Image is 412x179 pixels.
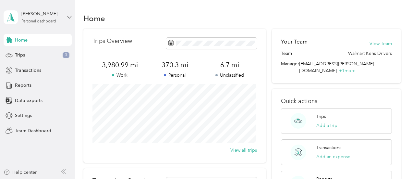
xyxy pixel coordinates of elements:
span: Settings [15,112,32,119]
span: + 1 more [339,68,356,73]
div: Personal dashboard [21,19,56,23]
span: Data exports [15,97,42,104]
button: Add a trip [316,122,337,129]
button: View Team [370,40,392,47]
span: Walmart Kens Drivers [348,50,392,57]
span: 370.3 mi [147,60,202,70]
span: 6.7 mi [202,60,257,70]
h2: Your Team [281,38,308,46]
p: Trips [316,113,326,120]
h1: Home [83,15,105,22]
span: Team [281,50,292,57]
span: Trips [15,52,25,58]
p: Personal [147,72,202,79]
button: Add an expense [316,153,350,160]
span: Home [15,37,28,44]
span: 3,980.99 mi [92,60,147,70]
p: Work [92,72,147,79]
div: [PERSON_NAME] [21,10,62,17]
iframe: Everlance-gr Chat Button Frame [376,143,412,179]
button: View all trips [230,147,257,154]
span: [EMAIL_ADDRESS][PERSON_NAME][DOMAIN_NAME] [299,61,374,73]
span: Manager [281,60,299,74]
p: Trips Overview [92,38,132,45]
p: Transactions [316,144,341,151]
span: Reports [15,82,31,89]
button: Help center [4,169,37,176]
p: Unclassified [202,72,257,79]
span: Team Dashboard [15,127,51,134]
span: 3 [63,52,69,58]
span: Transactions [15,67,41,74]
p: Quick actions [281,98,392,105]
